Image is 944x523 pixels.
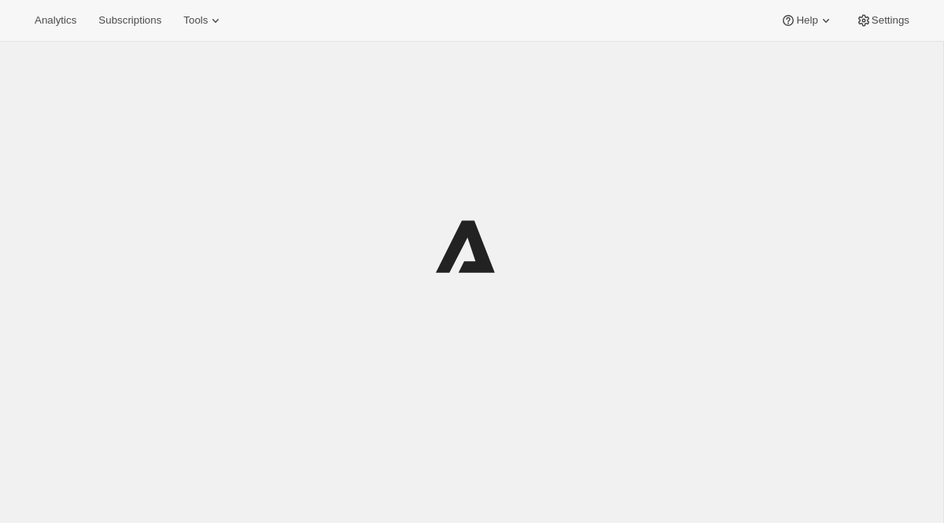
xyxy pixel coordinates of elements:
[846,9,919,31] button: Settings
[25,9,86,31] button: Analytics
[872,14,909,27] span: Settings
[98,14,161,27] span: Subscriptions
[796,14,817,27] span: Help
[174,9,233,31] button: Tools
[771,9,843,31] button: Help
[89,9,171,31] button: Subscriptions
[35,14,76,27] span: Analytics
[183,14,208,27] span: Tools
